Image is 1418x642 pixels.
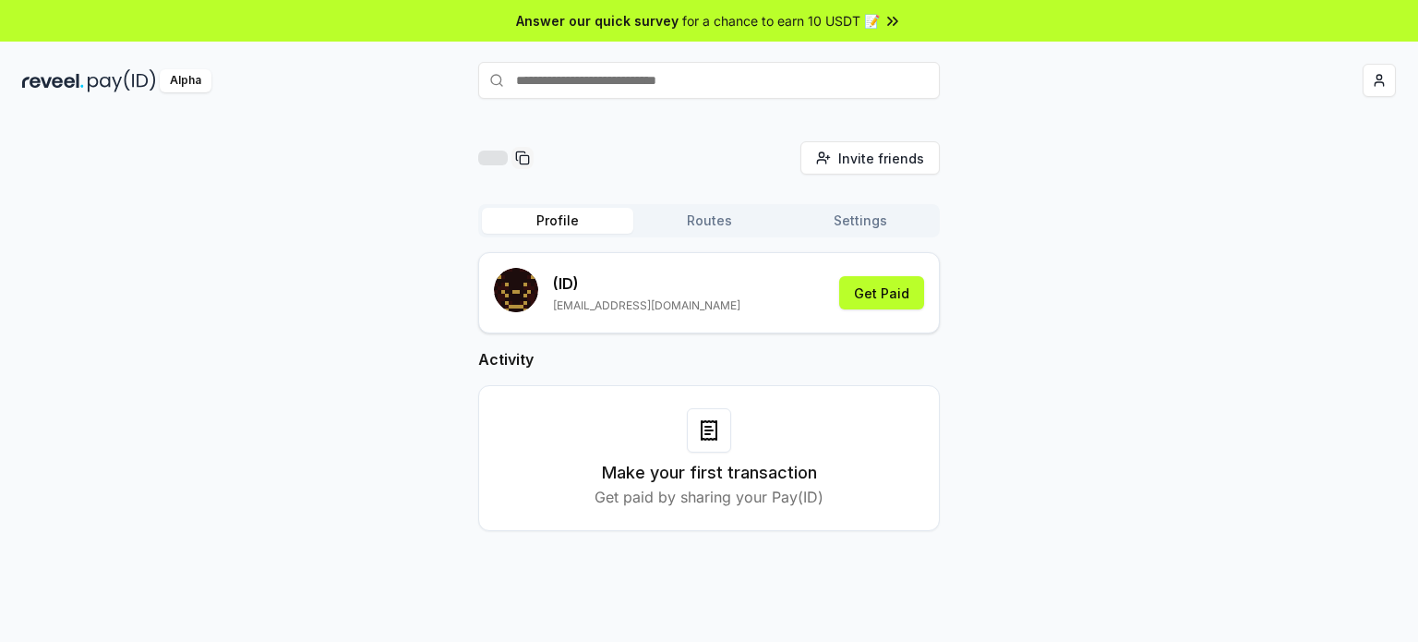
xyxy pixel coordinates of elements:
[785,208,936,234] button: Settings
[838,149,924,168] span: Invite friends
[633,208,785,234] button: Routes
[160,69,211,92] div: Alpha
[22,69,84,92] img: reveel_dark
[839,276,924,309] button: Get Paid
[553,273,740,295] p: (ID)
[595,486,823,508] p: Get paid by sharing your Pay(ID)
[478,348,940,370] h2: Activity
[553,298,740,313] p: [EMAIL_ADDRESS][DOMAIN_NAME]
[482,208,633,234] button: Profile
[516,11,679,30] span: Answer our quick survey
[682,11,880,30] span: for a chance to earn 10 USDT 📝
[88,69,156,92] img: pay_id
[800,141,940,175] button: Invite friends
[602,460,817,486] h3: Make your first transaction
